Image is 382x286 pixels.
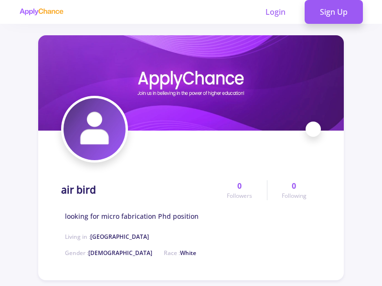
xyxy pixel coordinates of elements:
img: air birdavatar [64,98,126,160]
img: air birdcover image [38,35,344,131]
span: 0 [292,180,296,192]
span: Gender : [65,249,152,257]
span: Following [282,192,307,200]
span: Living in : [65,233,149,241]
span: [DEMOGRAPHIC_DATA] [88,249,152,257]
span: looking for micro fabrication Phd position [65,211,199,221]
h1: air bird [61,184,96,196]
a: 0Followers [212,180,266,200]
span: Followers [227,192,252,200]
span: 0 [237,180,242,192]
span: White [180,249,196,257]
img: applychance logo text only [19,8,64,16]
a: 0Following [267,180,321,200]
span: [GEOGRAPHIC_DATA] [90,233,149,241]
span: Race : [164,249,196,257]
